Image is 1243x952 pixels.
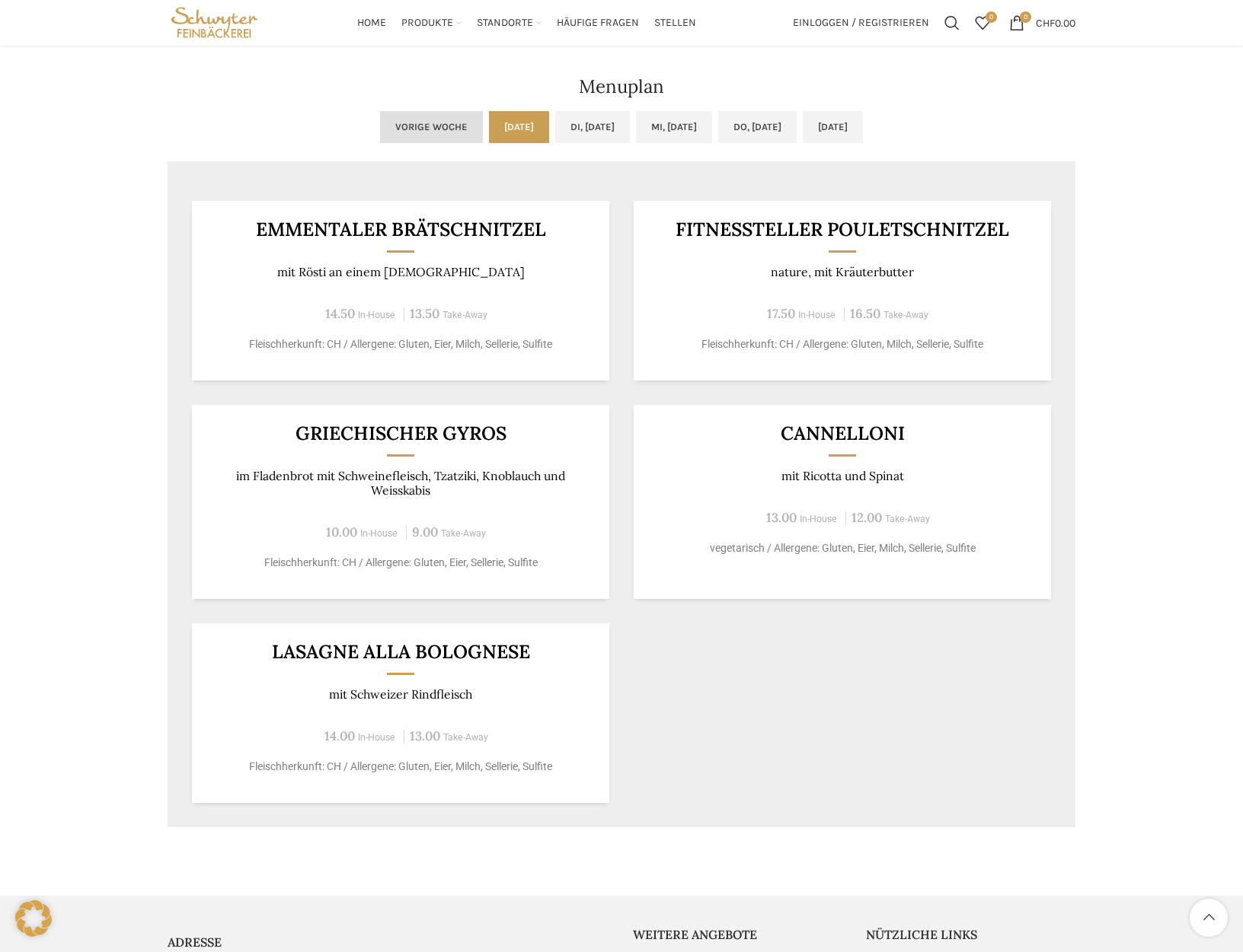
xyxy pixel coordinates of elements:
span: Standorte [477,16,533,30]
span: In-House [798,310,836,320]
div: Main navigation [269,8,785,38]
a: [DATE] [489,111,549,143]
p: im Fladenbrot mit Schweinefleisch, Tzatziki, Knoblauch und Weisskabis [211,469,591,498]
bdi: 0.00 [1036,16,1075,29]
a: Häufige Fragen [557,8,639,38]
span: Häufige Fragen [557,16,639,30]
span: In-House [358,310,395,320]
span: In-House [358,732,395,743]
div: Meine Wunschliste [967,8,998,38]
span: 12.00 [852,509,882,526]
a: Stellen [654,8,696,38]
a: [DATE] [803,111,863,143]
span: Produkte [401,16,453,30]
h5: Weitere Angebote [633,926,843,943]
span: Take-Away [443,310,487,320]
span: 14.00 [324,728,355,744]
h3: Griechischer Gyros [211,424,591,443]
a: Do, [DATE] [718,111,797,143]
span: 17.50 [767,305,795,322]
p: vegetarisch / Allergene: Gluten, Eier, Milch, Sellerie, Sulfite [653,540,1033,556]
span: Einloggen / Registrieren [793,18,929,28]
p: Fleischherkunft: CH / Allergene: Gluten, Eier, Milch, Sellerie, Sulfite [211,759,591,775]
p: Fleischherkunft: CH / Allergene: Gluten, Eier, Milch, Sellerie, Sulfite [211,336,591,352]
p: Fleischherkunft: CH / Allergene: Gluten, Milch, Sellerie, Sulfite [653,336,1033,352]
span: 10.00 [326,524,357,540]
a: 0 [967,8,998,38]
span: CHF [1036,16,1055,29]
span: Home [357,16,386,30]
a: Site logo [168,15,261,28]
a: Suchen [937,8,967,38]
span: 13.00 [766,509,797,526]
h3: Cannelloni [653,424,1033,443]
span: In-House [800,514,837,524]
h2: Menuplan [168,78,1075,96]
a: Di, [DATE] [555,111,630,143]
span: 0 [1020,11,1031,23]
span: Take-Away [884,310,928,320]
a: Scroll to top button [1190,899,1228,937]
span: 9.00 [412,524,438,540]
a: Standorte [477,8,542,38]
span: Take-Away [443,732,488,743]
p: mit Schweizer Rindfleisch [211,687,591,702]
span: Take-Away [885,514,930,524]
h3: Fitnessteller Pouletschnitzel [653,220,1033,239]
h3: EMMENTALER BRÄTSCHNITZEL [211,220,591,239]
span: Take-Away [441,528,486,539]
a: Produkte [401,8,462,38]
span: 14.50 [325,305,355,322]
p: mit Ricotta und Spinat [653,469,1033,483]
span: 13.50 [410,305,439,322]
p: nature, mit Kräuterbutter [653,265,1033,279]
a: Home [357,8,386,38]
a: Vorige Woche [380,111,483,143]
a: Mi, [DATE] [636,111,712,143]
span: 16.50 [850,305,880,322]
span: Stellen [654,16,696,30]
span: In-House [360,528,398,539]
h5: Nützliche Links [866,926,1076,943]
a: 0 CHF0.00 [1002,8,1083,38]
h3: Lasagne alla Bolognese [211,642,591,661]
span: 0 [986,11,997,23]
span: ADRESSE [168,934,222,950]
a: Einloggen / Registrieren [785,8,937,38]
p: Fleischherkunft: CH / Allergene: Gluten, Eier, Sellerie, Sulfite [211,555,591,571]
span: 13.00 [410,728,440,744]
p: mit Rösti an einem [DEMOGRAPHIC_DATA] [211,265,591,279]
